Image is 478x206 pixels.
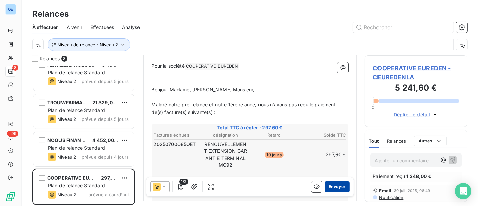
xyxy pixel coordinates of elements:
[122,24,140,31] span: Analyse
[32,8,69,20] h3: Relances
[47,137,88,143] span: NOOUS FINANCE
[298,132,346,139] th: Solde TTC
[57,79,76,84] span: Niveau 2
[32,24,58,31] span: À effectuer
[82,116,129,122] span: prévue depuis 5 jours
[152,63,185,69] span: Pour la société
[82,154,129,160] span: prévue depuis 4 jours
[12,65,18,71] span: 8
[387,138,406,144] span: Relances
[154,141,196,148] span: 20250700085OET
[373,82,459,95] h3: 5 241,60 €
[5,66,16,77] a: 8
[152,102,337,115] span: Malgré notre pré-relance et notre 1ère relance, nous n’avons pas reçu le paiement de(s) facture(s...
[455,183,471,199] div: Open Intercom Messenger
[61,56,67,62] span: 8
[48,145,105,151] span: Plan de relance Standard
[202,141,249,168] td: RENOUVELLEMENT EXTENSION GARANTIE TERMINAL MC92
[353,22,454,33] input: Rechercher
[48,107,105,113] span: Plan de relance Standard
[57,116,76,122] span: Niveau 2
[394,111,430,118] span: Déplier le détail
[57,42,118,47] span: Niveau de relance : Niveau 2
[92,100,120,105] span: 21 329,00 €
[394,188,430,193] span: 30 juil. 2025, 08:49
[373,173,405,180] span: Paiement reçu
[153,132,201,139] th: Factures échues
[298,141,346,168] td: 297,60 €
[250,132,298,139] th: Retard
[153,124,347,131] span: Total TTC à régler : 297,60 €
[48,38,130,51] button: Niveau de relance : Niveau 2
[414,136,447,146] button: Autres
[369,138,379,144] span: Tout
[179,179,188,185] span: 1/2
[57,154,76,160] span: Niveau 2
[48,70,105,75] span: Plan de relance Standard
[406,173,431,180] span: 1 248,00 €
[5,191,16,202] img: Logo LeanPay
[185,63,239,70] span: COOPERATIVE EUREDEN
[92,137,118,143] span: 4 452,00 €
[202,132,249,139] th: désignation
[5,4,16,15] div: OE
[379,188,392,193] span: Email
[67,24,82,31] span: À venir
[265,152,284,158] span: 10 jours
[101,175,121,181] span: 297,60 €
[7,131,18,137] span: +99
[90,24,114,31] span: Effectuées
[88,192,129,197] span: prévue aujourd’hui
[48,183,105,188] span: Plan de relance Standard
[40,55,60,62] span: Relances
[373,64,459,82] span: COOPERATIVE EUREDEN - CEUREDENLA
[152,87,255,92] span: Bonjour Madame, [PERSON_NAME] Monsieur,
[47,100,90,105] span: TROUWFARMA SA
[325,181,349,192] button: Envoyer
[82,79,129,84] span: prévue depuis 5 jours
[379,195,404,200] span: Notification
[392,111,440,118] button: Déplier le détail
[372,105,374,110] span: 0
[57,192,76,197] span: Niveau 2
[47,175,106,181] span: COOPERATIVE EUREDEN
